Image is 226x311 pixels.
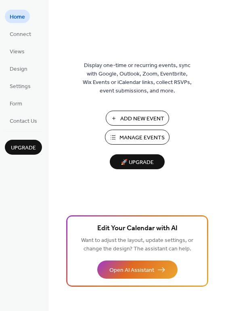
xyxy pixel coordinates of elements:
[5,44,29,58] a: Views
[97,261,178,279] button: Open AI Assistant
[10,30,31,39] span: Connect
[10,48,25,56] span: Views
[10,117,37,126] span: Contact Us
[10,82,31,91] span: Settings
[5,97,27,110] a: Form
[5,62,32,75] a: Design
[105,130,169,145] button: Manage Events
[10,13,25,21] span: Home
[5,10,30,23] a: Home
[11,144,36,152] span: Upgrade
[10,65,27,74] span: Design
[119,134,165,142] span: Manage Events
[110,154,165,169] button: 🚀 Upgrade
[5,114,42,127] a: Contact Us
[83,61,192,95] span: Display one-time or recurring events, sync with Google, Outlook, Zoom, Eventbrite, Wix Events or ...
[5,140,42,155] button: Upgrade
[115,157,160,168] span: 🚀 Upgrade
[10,100,22,108] span: Form
[81,235,193,254] span: Want to adjust the layout, update settings, or change the design? The assistant can help.
[106,111,169,126] button: Add New Event
[5,27,36,40] a: Connect
[109,266,154,275] span: Open AI Assistant
[5,79,36,92] a: Settings
[120,115,164,123] span: Add New Event
[97,223,178,234] span: Edit Your Calendar with AI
